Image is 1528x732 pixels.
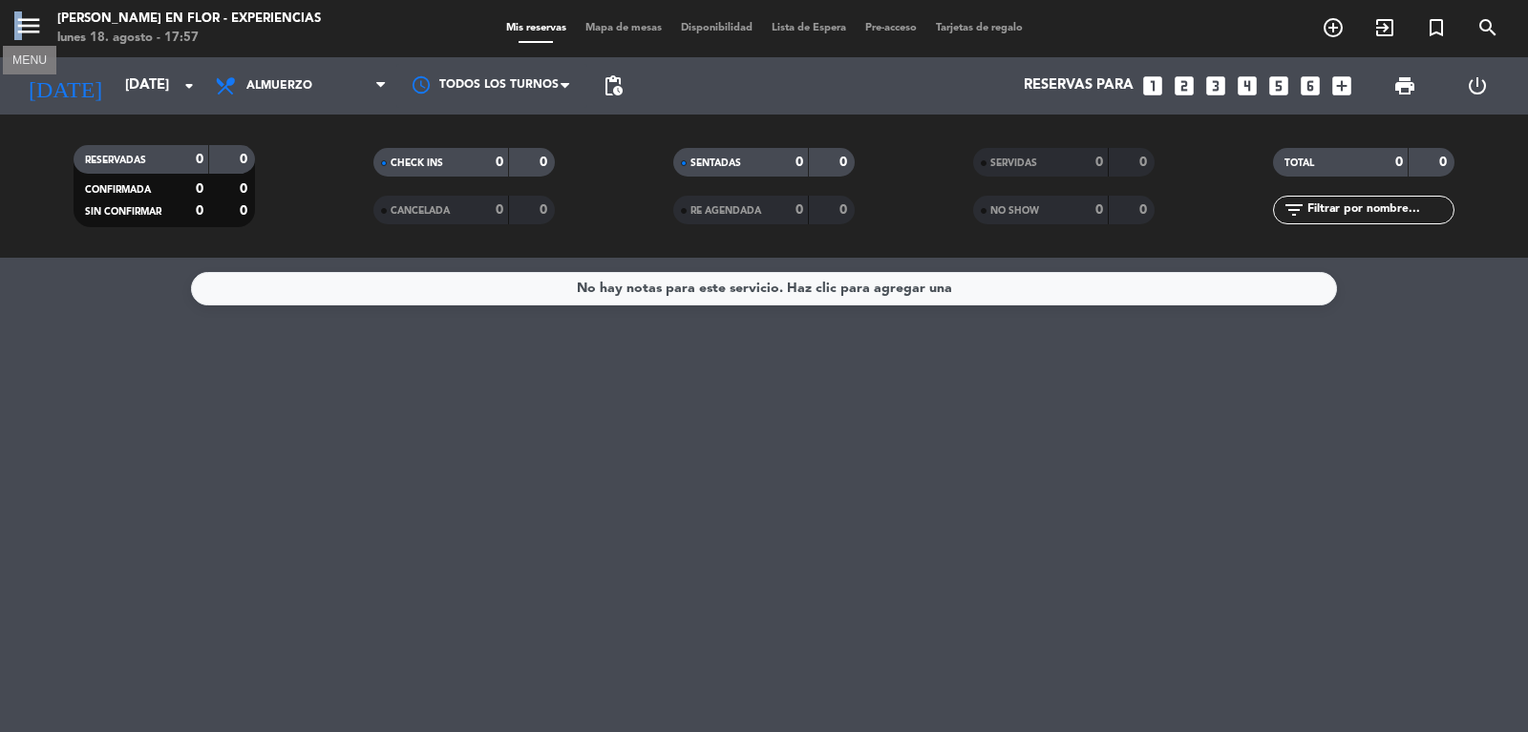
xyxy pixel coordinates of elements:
[1466,74,1489,97] i: power_settings_new
[196,182,203,196] strong: 0
[240,182,251,196] strong: 0
[577,278,952,300] div: No hay notas para este servicio. Haz clic para agregar una
[839,203,851,217] strong: 0
[57,10,321,29] div: [PERSON_NAME] en Flor - Experiencias
[540,203,551,217] strong: 0
[1393,74,1416,97] span: print
[1283,199,1305,221] i: filter_list
[1284,158,1314,168] span: TOTAL
[1441,57,1514,115] div: LOG OUT
[1139,156,1151,169] strong: 0
[1203,73,1228,98] i: looks_3
[690,206,761,216] span: RE AGENDADA
[57,29,321,48] div: lunes 18. agosto - 17:57
[196,204,203,218] strong: 0
[1140,73,1165,98] i: looks_one
[690,158,741,168] span: SENTADAS
[85,185,151,195] span: CONFIRMADA
[1305,199,1454,220] input: Filtrar por nombre...
[856,23,926,33] span: Pre-acceso
[1266,73,1291,98] i: looks_5
[1439,156,1451,169] strong: 0
[497,23,576,33] span: Mis reservas
[391,158,443,168] span: CHECK INS
[671,23,762,33] span: Disponibilidad
[1329,73,1354,98] i: add_box
[796,203,803,217] strong: 0
[1425,16,1448,39] i: turned_in_not
[1172,73,1197,98] i: looks_two
[3,51,56,68] div: MENU
[1095,156,1103,169] strong: 0
[576,23,671,33] span: Mapa de mesas
[990,158,1037,168] span: SERVIDAS
[14,65,116,107] i: [DATE]
[240,204,251,218] strong: 0
[1024,77,1134,94] span: Reservas para
[391,206,450,216] span: CANCELADA
[1322,16,1345,39] i: add_circle_outline
[496,156,503,169] strong: 0
[178,74,201,97] i: arrow_drop_down
[1373,16,1396,39] i: exit_to_app
[990,206,1039,216] span: NO SHOW
[496,203,503,217] strong: 0
[839,156,851,169] strong: 0
[240,153,251,166] strong: 0
[85,207,161,217] span: SIN CONFIRMAR
[1476,16,1499,39] i: search
[762,23,856,33] span: Lista de Espera
[1298,73,1323,98] i: looks_6
[540,156,551,169] strong: 0
[14,11,43,40] i: menu
[14,11,43,47] button: menu
[1235,73,1260,98] i: looks_4
[926,23,1032,33] span: Tarjetas de regalo
[1139,203,1151,217] strong: 0
[796,156,803,169] strong: 0
[85,156,146,165] span: RESERVADAS
[1395,156,1403,169] strong: 0
[602,74,625,97] span: pending_actions
[196,153,203,166] strong: 0
[246,79,312,93] span: Almuerzo
[1095,203,1103,217] strong: 0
